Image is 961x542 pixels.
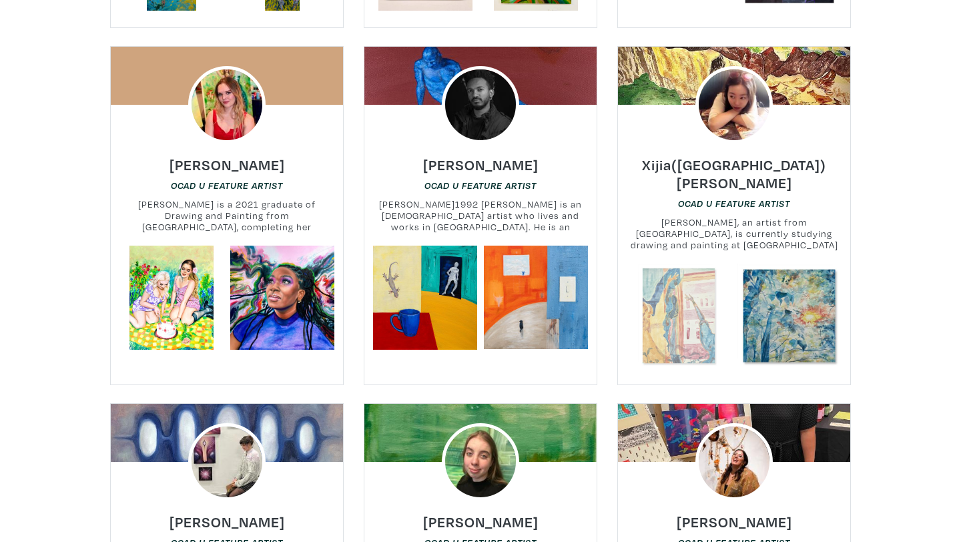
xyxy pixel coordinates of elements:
a: OCAD U Feature Artist [171,179,283,192]
img: phpThumb.php [695,66,773,144]
a: [PERSON_NAME] [170,509,285,525]
em: OCAD U Feature Artist [171,180,283,191]
h6: [PERSON_NAME] [170,513,285,531]
a: [PERSON_NAME] [170,152,285,168]
small: [PERSON_NAME], an artist from [GEOGRAPHIC_DATA], is currently studying drawing and painting at [G... [618,216,850,252]
em: OCAD U Feature Artist [678,198,790,209]
img: phpThumb.php [188,423,266,501]
a: [PERSON_NAME] [677,509,792,525]
small: [PERSON_NAME] is a 2021 graduate of Drawing and Painting from [GEOGRAPHIC_DATA], completing her B... [111,198,343,234]
img: phpThumb.php [695,423,773,501]
a: [PERSON_NAME] [423,152,539,168]
img: phpThumb.php [188,66,266,144]
a: OCAD U Feature Artist [424,179,537,192]
img: phpThumb.php [442,66,519,144]
h6: [PERSON_NAME] [423,156,539,174]
h6: [PERSON_NAME] [423,513,539,531]
a: [PERSON_NAME] [423,509,539,525]
a: OCAD U Feature Artist [678,197,790,210]
a: Xijia([GEOGRAPHIC_DATA]) [PERSON_NAME] [618,162,850,177]
h6: [PERSON_NAME] [170,156,285,174]
img: phpThumb.php [442,423,519,501]
h6: [PERSON_NAME] [677,513,792,531]
h6: Xijia([GEOGRAPHIC_DATA]) [PERSON_NAME] [618,156,850,192]
em: OCAD U Feature Artist [424,180,537,191]
small: [PERSON_NAME]1992 [PERSON_NAME] is an [DEMOGRAPHIC_DATA] artist who lives and works in [GEOGRAPHI... [364,198,597,234]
